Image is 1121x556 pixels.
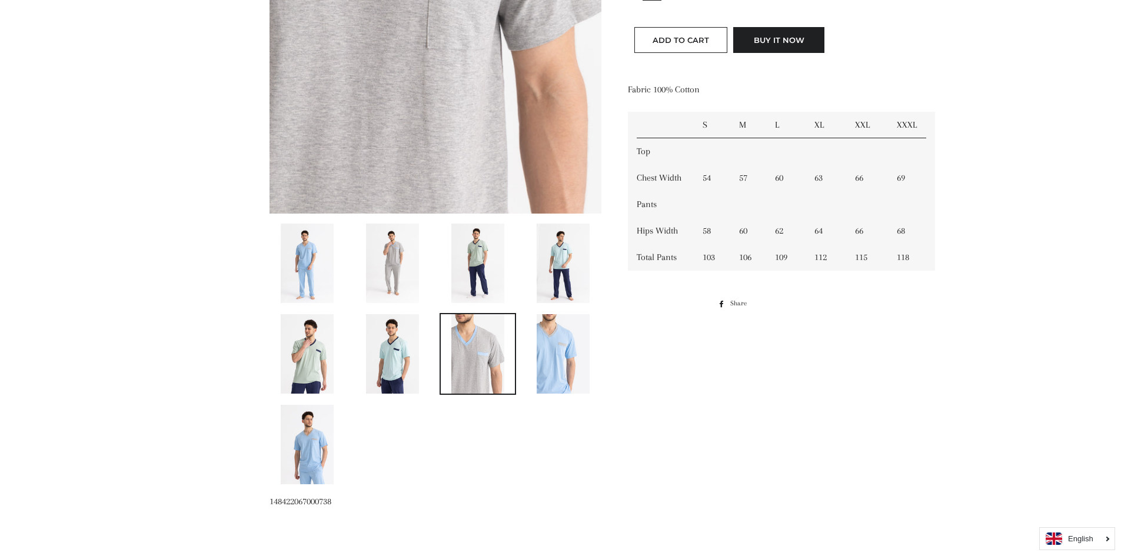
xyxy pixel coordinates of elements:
td: 60 [766,165,805,191]
td: 58 [694,218,730,244]
img: Load image into Gallery viewer, Short Sleeve Plain Men Pajama [537,224,590,303]
td: 57 [730,165,767,191]
span: Share [730,297,753,310]
td: 106 [730,244,767,271]
td: Total Pants [628,244,694,271]
td: 63 [806,165,846,191]
td: 66 [846,218,888,244]
a: English [1046,532,1109,545]
td: 64 [806,218,846,244]
img: Load image into Gallery viewer, Short Sleeve Plain Men Pajama [451,224,504,303]
td: XL [806,112,846,138]
td: 54 [694,165,730,191]
img: Load image into Gallery viewer, Short Sleeve Plain Men Pajama [281,224,334,303]
button: Add to Cart [634,27,727,53]
td: 109 [766,244,805,271]
td: 62 [766,218,805,244]
td: S [694,112,730,138]
span: Add to Cart [653,35,709,45]
td: Top [628,138,694,165]
img: Load image into Gallery viewer, Short Sleeve Plain Men Pajama [366,314,419,394]
td: 66 [846,165,888,191]
td: 69 [888,165,935,191]
td: 103 [694,244,730,271]
img: Load image into Gallery viewer, Short Sleeve Plain Men Pajama [451,314,504,394]
td: L [766,112,805,138]
img: Load image into Gallery viewer, Short Sleeve Plain Men Pajama [537,314,590,394]
span: 148422067000738 [270,496,331,507]
td: Hips Width [628,218,694,244]
td: 68 [888,218,935,244]
td: 115 [846,244,888,271]
img: Load image into Gallery viewer, Short Sleeve Plain Men Pajama [366,224,419,303]
i: English [1068,535,1093,542]
td: 112 [806,244,846,271]
img: Load image into Gallery viewer, Short Sleeve Plain Men Pajama [281,314,334,394]
td: 118 [888,244,935,271]
td: M [730,112,767,138]
td: Pants [628,191,694,218]
button: Buy it now [733,27,824,53]
td: XXL [846,112,888,138]
td: 60 [730,218,767,244]
p: Fabric 100% Cotton [628,82,837,97]
img: Load image into Gallery viewer, Short Sleeve Plain Men Pajama [281,405,334,484]
td: XXXL [888,112,935,138]
td: Chest Width [628,165,694,191]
